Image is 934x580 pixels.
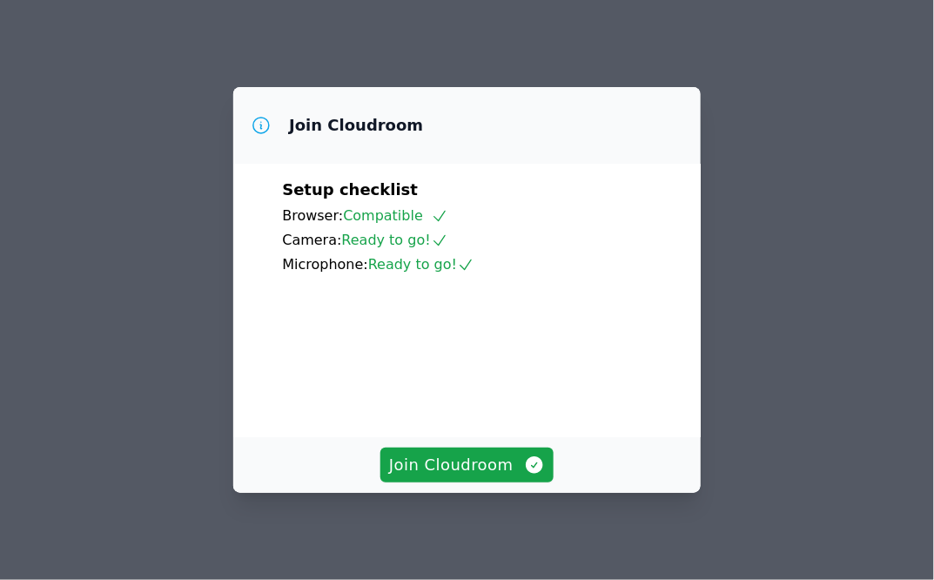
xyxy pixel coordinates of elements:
span: Compatible [343,207,448,224]
h3: Join Cloudroom [289,115,423,136]
span: Microphone: [282,256,368,273]
button: Join Cloudroom [380,448,554,482]
span: Ready to go! [368,256,474,273]
span: Camera: [282,232,341,248]
span: Ready to go! [341,232,447,248]
span: Join Cloudroom [389,453,545,477]
span: Browser: [282,207,343,224]
span: Setup checklist [282,180,418,199]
